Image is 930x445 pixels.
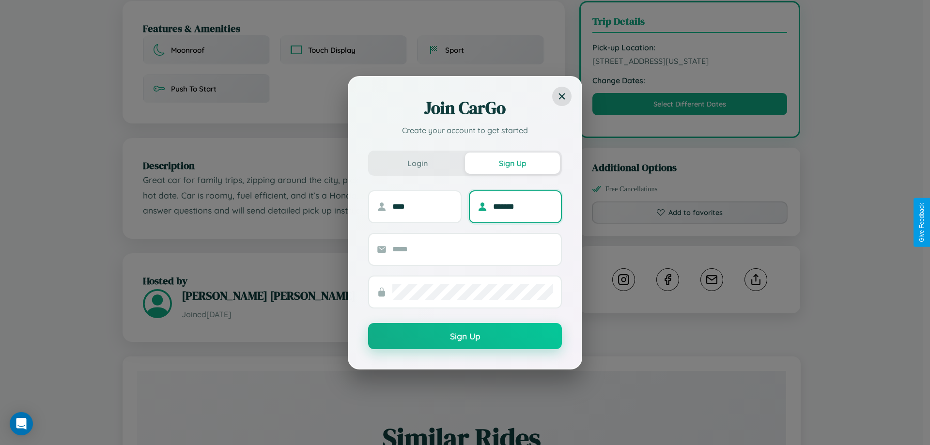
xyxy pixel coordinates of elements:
[368,96,562,120] h2: Join CarGo
[368,323,562,349] button: Sign Up
[368,124,562,136] p: Create your account to get started
[918,203,925,242] div: Give Feedback
[465,153,560,174] button: Sign Up
[370,153,465,174] button: Login
[10,412,33,435] div: Open Intercom Messenger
